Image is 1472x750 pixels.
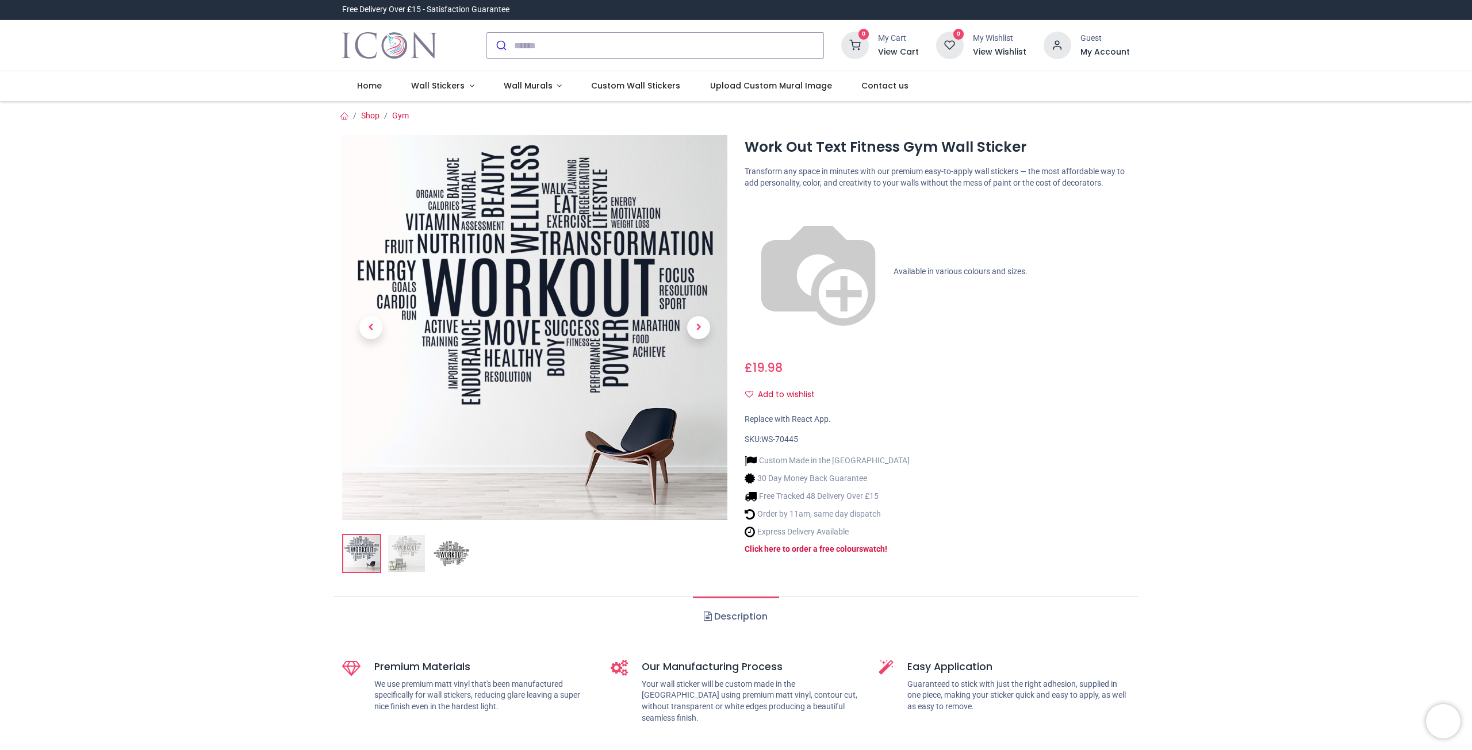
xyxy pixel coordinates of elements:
span: WS-70445 [761,434,798,444]
a: Shop [361,111,379,120]
span: Previous [359,316,382,339]
a: 0 [936,40,964,49]
div: My Cart [878,33,919,44]
a: View Wishlist [973,47,1026,58]
span: Wall Murals [504,80,553,91]
p: Guaranteed to stick with just the right adhesion, supplied in one piece, making your sticker quic... [907,679,1130,713]
a: ! [885,544,887,553]
h5: Premium Materials [374,660,593,674]
span: Upload Custom Mural Image [710,80,832,91]
span: Wall Stickers [411,80,465,91]
h1: Work Out Text Fitness Gym Wall Sticker [745,137,1130,157]
a: Previous [342,193,400,463]
img: Work Out Text Fitness Gym Wall Sticker [342,135,727,520]
button: Add to wishlistAdd to wishlist [745,385,825,405]
h5: Easy Application [907,660,1130,674]
img: color-wheel.png [745,198,892,345]
a: View Cart [878,47,919,58]
button: Submit [487,33,514,58]
li: Express Delivery Available [745,526,910,538]
span: Home [357,80,382,91]
sup: 0 [858,29,869,40]
span: Custom Wall Stickers [591,80,680,91]
div: Guest [1080,33,1130,44]
a: Wall Stickers [396,71,489,101]
div: Replace with React App. [745,414,1130,425]
i: Add to wishlist [745,390,753,398]
span: Contact us [861,80,908,91]
img: Work Out Text Fitness Gym Wall Sticker [343,535,380,572]
li: Custom Made in the [GEOGRAPHIC_DATA] [745,455,910,467]
p: We use premium matt vinyl that's been manufactured specifically for wall stickers, reducing glare... [374,679,593,713]
a: My Account [1080,47,1130,58]
span: Available in various colours and sizes. [894,266,1028,275]
li: 30 Day Money Back Guarantee [745,472,910,484]
img: Icon Wall Stickers [342,29,437,61]
iframe: Customer reviews powered by Trustpilot [888,4,1130,16]
li: Order by 11am, same day dispatch [745,508,910,520]
a: Next [670,193,727,463]
sup: 0 [953,29,964,40]
a: Gym [392,111,409,120]
a: swatch [859,544,885,553]
div: My Wishlist [973,33,1026,44]
span: Next [687,316,710,339]
span: 19.98 [753,359,783,376]
a: Click here to order a free colour [745,544,859,553]
div: SKU: [745,434,1130,445]
a: Logo of Icon Wall Stickers [342,29,437,61]
a: Wall Murals [489,71,577,101]
div: Free Delivery Over £15 - Satisfaction Guarantee [342,4,509,16]
p: Your wall sticker will be custom made in the [GEOGRAPHIC_DATA] using premium matt vinyl, contour ... [642,679,862,724]
li: Free Tracked 48 Delivery Over £15 [745,490,910,502]
span: £ [745,359,783,376]
a: 0 [841,40,869,49]
img: WS-70445-02 [388,535,425,572]
p: Transform any space in minutes with our premium easy-to-apply wall stickers — the most affordable... [745,166,1130,189]
a: Description [693,597,779,637]
iframe: Brevo live chat [1426,704,1460,739]
img: WS-70445-03 [433,535,470,572]
h5: Our Manufacturing Process [642,660,862,674]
